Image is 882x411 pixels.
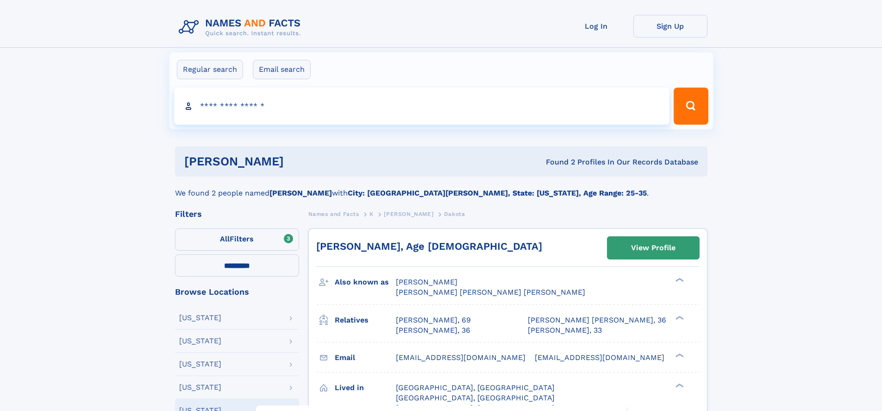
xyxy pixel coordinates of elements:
[396,315,471,325] a: [PERSON_NAME], 69
[673,277,684,283] div: ❯
[179,384,221,391] div: [US_STATE]
[528,315,666,325] a: [PERSON_NAME] [PERSON_NAME], 36
[175,210,299,218] div: Filters
[396,383,555,392] span: [GEOGRAPHIC_DATA], [GEOGRAPHIC_DATA]
[179,360,221,368] div: [US_STATE]
[316,240,542,252] a: [PERSON_NAME], Age [DEMOGRAPHIC_DATA]
[308,208,359,220] a: Names and Facts
[384,208,433,220] a: [PERSON_NAME]
[369,208,374,220] a: K
[673,352,684,358] div: ❯
[335,350,396,366] h3: Email
[174,88,670,125] input: search input
[253,60,311,79] label: Email search
[177,60,243,79] label: Regular search
[179,337,221,345] div: [US_STATE]
[415,157,698,167] div: Found 2 Profiles In Our Records Database
[348,189,647,197] b: City: [GEOGRAPHIC_DATA][PERSON_NAME], State: [US_STATE], Age Range: 25-35
[631,237,676,259] div: View Profile
[175,15,308,40] img: Logo Names and Facts
[396,278,457,286] span: [PERSON_NAME]
[269,189,332,197] b: [PERSON_NAME]
[674,88,708,125] button: Search Button
[673,382,684,388] div: ❯
[444,211,465,217] span: Dakota
[396,325,470,335] a: [PERSON_NAME], 36
[220,234,230,243] span: All
[528,325,602,335] a: [PERSON_NAME], 33
[607,237,699,259] a: View Profile
[384,211,433,217] span: [PERSON_NAME]
[175,177,707,199] div: We found 2 people named with .
[396,288,585,297] span: [PERSON_NAME] [PERSON_NAME] [PERSON_NAME]
[396,393,555,402] span: [GEOGRAPHIC_DATA], [GEOGRAPHIC_DATA]
[335,274,396,290] h3: Also known as
[335,312,396,328] h3: Relatives
[673,315,684,321] div: ❯
[175,228,299,251] label: Filters
[175,288,299,296] div: Browse Locations
[184,156,415,167] h1: [PERSON_NAME]
[559,15,633,38] a: Log In
[535,353,664,362] span: [EMAIL_ADDRESS][DOMAIN_NAME]
[396,353,525,362] span: [EMAIL_ADDRESS][DOMAIN_NAME]
[179,314,221,322] div: [US_STATE]
[369,211,374,217] span: K
[633,15,707,38] a: Sign Up
[335,380,396,396] h3: Lived in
